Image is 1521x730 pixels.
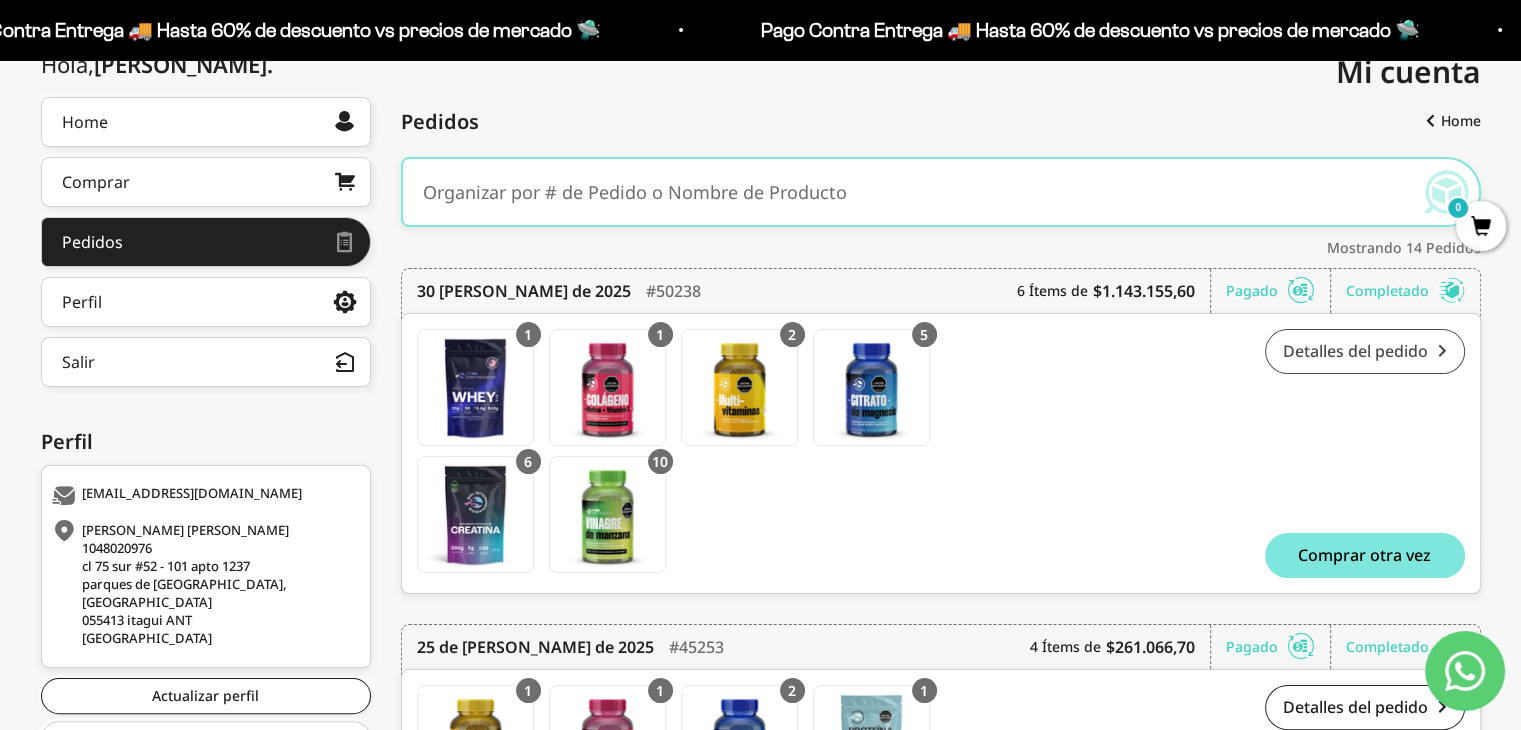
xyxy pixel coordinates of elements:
[52,486,355,506] div: [EMAIL_ADDRESS][DOMAIN_NAME]
[1298,547,1431,563] span: Comprar otra vez
[814,330,929,445] img: Translation missing: es.Gomas con Citrato de Magnesio
[1093,279,1195,303] b: $1.143.155,60
[761,14,1420,46] p: Pago Contra Entrega 🚚 Hasta 60% de descuento vs precios de mercado 🛸
[41,678,371,714] a: Actualizar perfil
[423,162,1399,222] input: Organizar por # de Pedido o Nombre de Producto
[1336,51,1481,92] span: Mi cuenta
[62,174,130,190] div: Comprar
[1265,329,1465,374] a: Detalles del pedido
[417,456,534,573] a: Creatina Monohidrato
[1346,269,1465,313] div: Completado
[516,449,541,474] div: 6
[780,678,805,703] div: 2
[813,329,930,446] a: Gomas con Citrato de Magnesio
[418,330,533,445] img: Translation missing: es.Proteína Whey - Sin Sabor - Sin Sabor / 2 libras (910g)
[648,678,673,703] div: 1
[401,237,1481,258] div: Mostrando 14 Pedidos
[41,277,371,327] a: Perfil
[41,217,371,267] a: Pedidos
[417,329,534,446] a: Proteína Whey - Sin Sabor - Sin Sabor / 2 libras (910g)
[41,97,371,147] a: Home
[1265,533,1465,578] button: Comprar otra vez
[41,157,371,207] a: Comprar
[549,329,666,446] a: Gomas con Colageno + Biotina + Vitamina C
[417,279,631,303] time: 30 [PERSON_NAME] de 2025
[41,427,371,457] div: Perfil
[62,354,95,370] div: Salir
[417,635,654,659] time: 25 de [PERSON_NAME] de 2025
[1030,625,1211,669] div: 4 Ítems de
[516,678,541,703] div: 1
[1346,625,1465,669] div: Completado
[401,107,479,137] span: Pedidos
[1106,635,1195,659] b: $261.066,70
[1226,269,1331,313] div: Pagado
[94,49,273,79] span: [PERSON_NAME]
[1411,103,1481,139] a: Home
[669,625,724,669] div: #45253
[912,322,937,347] div: 5
[418,457,533,572] img: Translation missing: es.Creatina Monohidrato
[41,337,371,387] button: Salir
[1226,625,1331,669] div: Pagado
[1446,196,1470,220] mark: 0
[41,52,273,77] div: Hola,
[648,322,673,347] div: 1
[550,330,665,445] img: Translation missing: es.Gomas con Colageno + Biotina + Vitamina C
[681,329,798,446] a: Gomas con Multivitamínicos y Minerales
[267,49,273,79] span: .
[1456,217,1506,239] a: 0
[1265,685,1465,730] a: Detalles del pedido
[646,269,701,313] div: #50238
[549,456,666,573] a: Gomas con Vinagre de Manzana
[648,449,673,474] div: 10
[62,114,108,130] div: Home
[550,457,665,572] img: Translation missing: es.Gomas con Vinagre de Manzana
[62,294,102,310] div: Perfil
[516,322,541,347] div: 1
[682,330,797,445] img: Translation missing: es.Gomas con Multivitamínicos y Minerales
[780,322,805,347] div: 2
[52,521,355,647] div: [PERSON_NAME] [PERSON_NAME] 1048020976 cl 75 sur #52 - 101 apto 1237 parques de [GEOGRAPHIC_DATA]...
[912,678,937,703] div: 1
[62,234,123,250] div: Pedidos
[1017,269,1211,313] div: 6 Ítems de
